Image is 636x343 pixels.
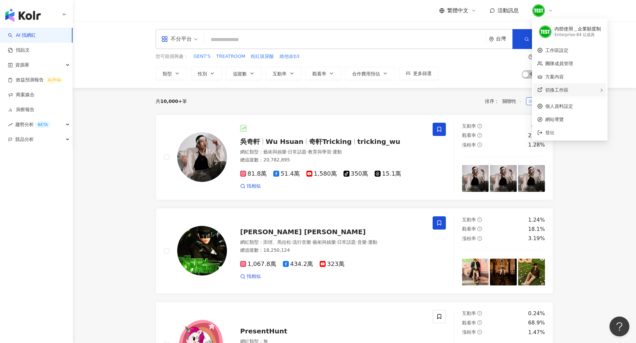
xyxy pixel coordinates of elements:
button: 類型 [156,67,187,80]
a: 洞察報告 [8,107,34,113]
div: 排序： [485,96,526,107]
span: GENT'S [193,53,210,60]
a: searchAI 找網紅 [8,32,36,39]
span: 1,067.8萬 [240,261,276,268]
button: 更多篩選 [399,67,439,80]
div: BETA [35,121,50,128]
span: 登出 [545,130,555,135]
a: 團隊成員管理 [545,61,573,66]
span: 奇軒Tricking [309,138,352,146]
div: 25.7% [528,132,545,139]
img: unnamed.png [539,25,552,38]
div: 1.24% [528,216,545,224]
span: question-circle [477,227,482,231]
span: question-circle [477,330,482,334]
img: post-image [462,165,489,192]
span: · [287,149,288,154]
button: 觀看率 [305,67,341,80]
span: 51.4萬 [273,170,300,177]
span: 漲粉率 [462,329,476,335]
img: post-image [518,259,545,285]
span: 追蹤數 [233,71,247,76]
a: 效益預測報告ALPHA [8,77,63,83]
span: tricking_wu [357,138,400,146]
span: 81.8萬 [240,170,267,177]
a: 找貼文 [8,47,30,54]
span: 維他命b3 [280,53,299,60]
span: 合作費用預估 [352,71,380,76]
span: 切換工作區 [545,87,568,93]
span: [PERSON_NAME] [PERSON_NAME] [240,228,366,236]
span: 田徑、馬拉松 [263,239,291,245]
span: question-circle [477,133,482,138]
img: logo [5,9,41,22]
img: unnamed.png [532,4,545,17]
span: · [306,149,308,154]
span: 競品分析 [15,132,34,147]
span: 教育與學習 [308,149,331,154]
span: · [367,239,368,245]
span: 關聯性 [503,96,522,107]
div: 總追蹤數 ： 20,782,895 [240,157,425,163]
button: TREATROOM [216,53,245,60]
span: question-circle [477,217,482,222]
img: KOL Avatar [177,132,227,182]
span: question-circle [477,143,482,147]
span: Wu Hsuan [266,138,303,146]
button: 維他命b3 [279,53,300,60]
span: question-circle [529,55,533,59]
span: 434.2萬 [283,261,313,268]
span: 吳奇軒 [240,138,260,146]
span: 互動率 [462,311,476,316]
button: 合作費用預估 [345,67,395,80]
div: 0.3% [531,123,545,130]
span: 15.1萬 [375,170,401,177]
span: 323萬 [320,261,344,268]
span: 運動 [368,239,377,245]
div: 68.9% [528,319,545,326]
img: post-image [518,165,545,192]
button: GENT'S [193,53,211,60]
button: 性別 [191,67,222,80]
span: 漲粉率 [462,142,476,148]
span: 流行音樂 [292,239,311,245]
span: 互動率 [462,123,476,129]
span: 觀看率 [462,320,476,325]
span: 日常話題 [337,239,356,245]
div: 3.19% [528,235,545,242]
span: 性別 [198,71,207,76]
span: 更多篩選 [413,71,432,76]
span: · [331,149,333,154]
div: 總追蹤數 ： 18,250,124 [240,247,425,254]
span: 1,580萬 [306,170,337,177]
div: 0.24% [528,310,545,317]
span: 活動訊息 [498,7,519,14]
span: question-circle [477,236,482,241]
button: 搜尋 [512,29,553,49]
span: 藝術與娛樂 [313,239,336,245]
button: 互動率 [266,67,301,80]
div: 1.28% [528,141,545,149]
span: · [356,239,357,245]
a: 找相似 [240,183,261,190]
span: environment [489,37,494,42]
span: 漲粉率 [462,236,476,241]
img: post-image [462,259,489,285]
span: question-circle [477,311,482,316]
a: 商案媒合 [8,92,34,98]
div: Enterprise - 84 位成員 [555,32,601,38]
div: 內部使用＿企業額度制 [555,26,601,32]
span: question-circle [477,320,482,325]
div: 1.47% [528,329,545,336]
span: 藝術與娛樂 [263,149,287,154]
a: KOL Avatar吳奇軒Wu Hsuan奇軒Trickingtricking_wu網紅類型：藝術與娛樂·日常話題·教育與學習·運動總追蹤數：20,782,89581.8萬51.4萬1,580萬... [156,114,553,200]
span: rise [8,122,13,127]
a: 工作區設定 [545,48,568,53]
span: · [311,239,312,245]
a: 個人資料設定 [545,104,573,109]
div: 台灣 [496,36,512,42]
span: · [336,239,337,245]
span: 運動 [333,149,342,154]
div: 18.1% [528,226,545,233]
